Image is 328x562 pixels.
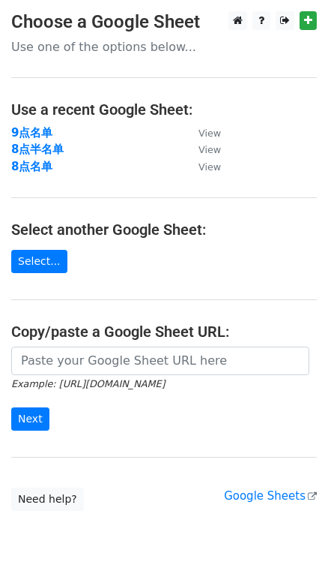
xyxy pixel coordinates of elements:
iframe: Chat Widget [253,490,328,562]
small: View [198,128,221,139]
h4: Copy/paste a Google Sheet URL: [11,323,317,341]
small: Example: [URL][DOMAIN_NAME] [11,378,165,389]
small: View [198,144,221,155]
a: Google Sheets [224,489,317,503]
input: Next [11,407,49,431]
a: 8点名单 [11,160,52,173]
a: 9点名单 [11,126,52,140]
small: View [198,161,221,173]
p: Use one of the options below... [11,39,317,55]
a: Need help? [11,488,84,511]
a: Select... [11,250,67,273]
h4: Use a recent Google Sheet: [11,101,317,119]
a: View [183,160,221,173]
h4: Select another Google Sheet: [11,221,317,239]
a: 8点半名单 [11,143,64,156]
a: View [183,143,221,156]
a: View [183,126,221,140]
h3: Choose a Google Sheet [11,11,317,33]
input: Paste your Google Sheet URL here [11,347,309,375]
